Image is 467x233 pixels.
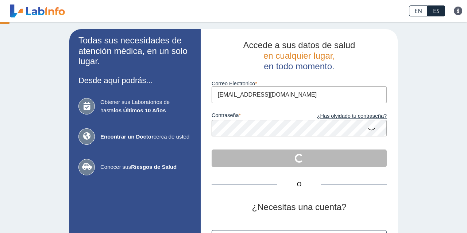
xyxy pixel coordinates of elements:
a: ¿Has olvidado tu contraseña? [299,112,387,120]
span: Conocer sus [100,163,192,171]
h2: Todas sus necesidades de atención médica, en un solo lugar. [78,35,192,67]
b: Encontrar un Doctor [100,133,154,140]
span: Accede a sus datos de salud [243,40,355,50]
a: ES [428,5,445,16]
span: en todo momento. [264,61,334,71]
iframe: Help widget launcher [402,205,459,225]
h3: Desde aquí podrás... [78,76,192,85]
label: contraseña [212,112,299,120]
span: Obtener sus Laboratorios de hasta [100,98,192,114]
a: EN [409,5,428,16]
span: en cualquier lugar, [263,51,335,61]
label: Correo Electronico [212,81,387,86]
b: los Últimos 10 Años [114,107,166,113]
span: O [277,180,321,189]
b: Riesgos de Salud [131,164,177,170]
h2: ¿Necesitas una cuenta? [212,202,387,213]
span: cerca de usted [100,133,192,141]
